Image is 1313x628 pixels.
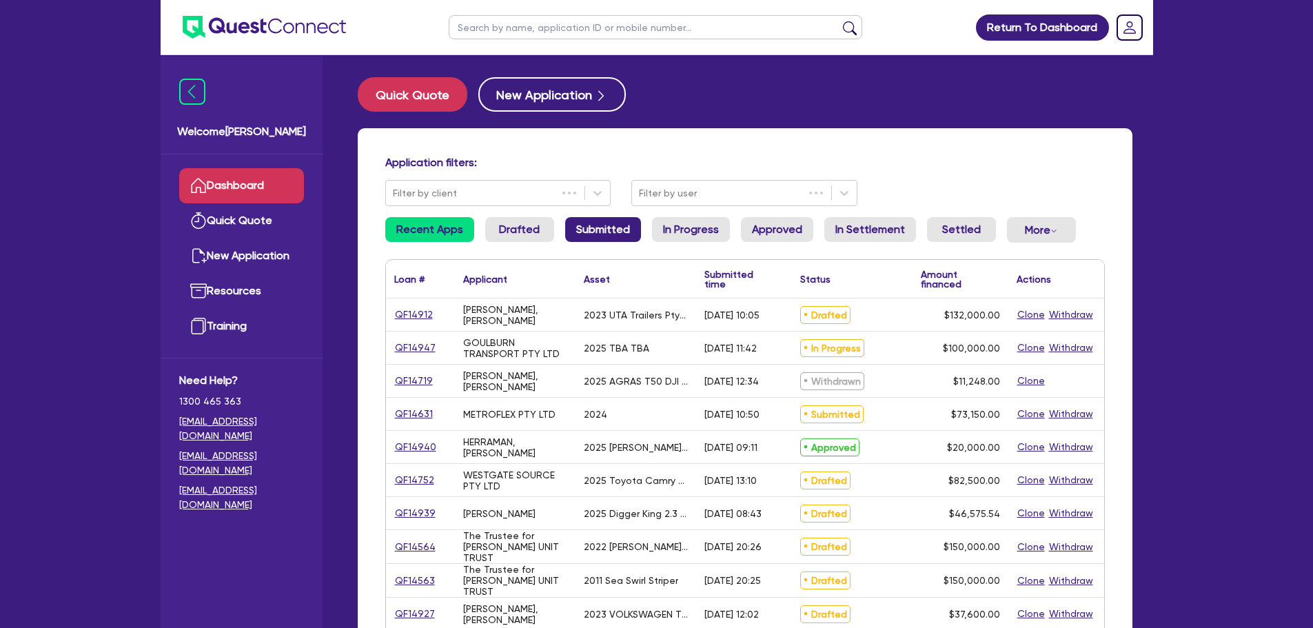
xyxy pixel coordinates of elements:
div: METROFLEX PTY LTD [463,409,556,420]
a: Resources [179,274,304,309]
a: Submitted [565,217,641,242]
div: [DATE] 08:43 [704,508,762,519]
a: Return To Dashboard [976,14,1109,41]
div: 2025 Digger King 2.3 King Pro Pack [584,508,688,519]
button: Clone [1017,340,1046,356]
a: [EMAIL_ADDRESS][DOMAIN_NAME] [179,483,304,512]
span: $11,248.00 [953,376,1000,387]
a: [EMAIL_ADDRESS][DOMAIN_NAME] [179,414,304,443]
div: 2025 AGRAS T50 DJI RC PLUS [584,376,688,387]
button: Withdraw [1048,307,1094,323]
div: 2025 [PERSON_NAME] Jolion Facelift Premium 4x2 [584,442,688,453]
button: Clone [1017,307,1046,323]
button: Withdraw [1048,406,1094,422]
a: QF14564 [394,539,436,555]
span: Withdrawn [800,372,864,390]
div: [DATE] 10:05 [704,310,760,321]
div: 2024 [584,409,607,420]
div: The Trustee for [PERSON_NAME] UNIT TRUST [463,530,567,563]
a: Settled [927,217,996,242]
a: Dropdown toggle [1112,10,1148,45]
button: Clone [1017,573,1046,589]
div: [PERSON_NAME], [PERSON_NAME] [463,304,567,326]
span: $82,500.00 [948,475,1000,486]
button: Clone [1017,439,1046,455]
div: The Trustee for [PERSON_NAME] UNIT TRUST [463,564,567,597]
a: Dashboard [179,168,304,203]
img: quick-quote [190,212,207,229]
div: GOULBURN TRANSPORT PTY LTD [463,337,567,359]
span: Drafted [800,306,851,324]
span: Drafted [800,571,851,589]
div: Loan # [394,274,425,284]
div: Asset [584,274,610,284]
input: Search by name, application ID or mobile number... [449,15,862,39]
a: Recent Apps [385,217,474,242]
button: Clone [1017,606,1046,622]
div: HERRAMAN, [PERSON_NAME] [463,436,567,458]
div: [PERSON_NAME] [463,508,536,519]
h4: Application filters: [385,156,1105,169]
a: QF14631 [394,406,434,422]
button: Quick Quote [358,77,467,112]
span: Approved [800,438,859,456]
div: WESTGATE SOURCE PTY LTD [463,469,567,492]
a: QF14939 [394,505,436,521]
button: Withdraw [1048,505,1094,521]
a: Quick Quote [179,203,304,239]
a: QF14940 [394,439,437,455]
a: Training [179,309,304,344]
a: QF14752 [394,472,435,488]
button: Withdraw [1048,573,1094,589]
button: Withdraw [1048,539,1094,555]
a: QF14719 [394,373,434,389]
a: QF14912 [394,307,434,323]
div: [PERSON_NAME], [PERSON_NAME] [463,370,567,392]
span: Drafted [800,472,851,489]
span: Submitted [800,405,864,423]
button: Dropdown toggle [1007,217,1076,243]
span: $150,000.00 [944,575,1000,586]
button: New Application [478,77,626,112]
button: Clone [1017,472,1046,488]
div: [DATE] 09:11 [704,442,757,453]
div: [DATE] 20:25 [704,575,761,586]
div: 2011 Sea Swirl Striper [584,575,678,586]
span: $46,575.54 [949,508,1000,519]
span: $20,000.00 [947,442,1000,453]
div: [DATE] 11:42 [704,343,757,354]
a: In Settlement [824,217,916,242]
div: [PERSON_NAME], [PERSON_NAME] [463,603,567,625]
span: $150,000.00 [944,541,1000,552]
button: Clone [1017,539,1046,555]
span: Welcome [PERSON_NAME] [177,123,306,140]
span: Drafted [800,538,851,556]
div: [DATE] 10:50 [704,409,760,420]
a: Drafted [485,217,554,242]
span: $132,000.00 [944,310,1000,321]
a: Approved [741,217,813,242]
div: [DATE] 12:02 [704,609,759,620]
img: new-application [190,247,207,264]
img: quest-connect-logo-blue [183,16,346,39]
button: Clone [1017,406,1046,422]
a: In Progress [652,217,730,242]
div: [DATE] 13:10 [704,475,757,486]
div: Actions [1017,274,1051,284]
div: 2025 TBA TBA [584,343,649,354]
div: Submitted time [704,270,771,289]
a: [EMAIL_ADDRESS][DOMAIN_NAME] [179,449,304,478]
div: [DATE] 20:26 [704,541,762,552]
span: $73,150.00 [951,409,1000,420]
span: $37,600.00 [949,609,1000,620]
div: 2025 Toyota Camry Hybrid [584,475,688,486]
a: New Application [179,239,304,274]
button: Withdraw [1048,439,1094,455]
button: Withdraw [1048,340,1094,356]
span: 1300 465 363 [179,394,304,409]
button: Withdraw [1048,472,1094,488]
div: 2023 VOLKSWAGEN TIGUAN [584,609,688,620]
button: Clone [1017,505,1046,521]
a: QF14927 [394,606,436,622]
